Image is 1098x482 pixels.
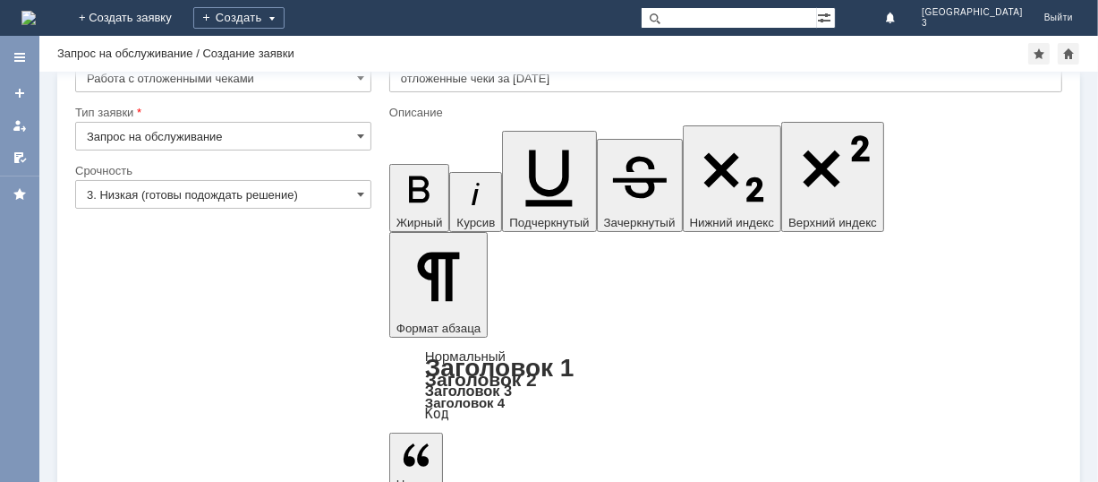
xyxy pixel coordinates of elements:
span: Подчеркнутый [509,216,589,229]
button: Верхний индекс [781,122,884,232]
span: [GEOGRAPHIC_DATA] [922,7,1023,18]
a: Перейти на домашнюю страницу [21,11,36,25]
div: Запрос на обслуживание / Создание заявки [57,47,294,60]
a: Заголовок 1 [425,354,575,382]
span: Жирный [396,216,443,229]
button: Курсив [449,172,502,232]
span: Верхний индекс [788,216,877,229]
a: Мои заявки [5,111,34,140]
div: Формат абзаца [389,350,1062,420]
img: logo [21,11,36,25]
button: Нижний индекс [683,125,782,232]
a: Мои согласования [5,143,34,172]
span: Формат абзаца [396,322,481,335]
a: Заголовок 2 [425,369,537,390]
span: 3 [922,18,1023,29]
div: Добавить в избранное [1028,43,1050,65]
a: Заголовок 4 [425,395,505,410]
div: Сделать домашней страницей [1058,43,1079,65]
div: Тип заявки [75,107,368,118]
div: Описание [389,107,1059,118]
a: Создать заявку [5,79,34,108]
span: Нижний индекс [690,216,775,229]
a: Нормальный [425,349,506,364]
button: Зачеркнутый [597,139,683,232]
div: Создать [193,7,285,29]
span: Расширенный поиск [817,8,835,25]
button: Жирный [389,164,450,232]
div: Срочность [75,165,368,176]
span: Курсив [456,216,495,229]
button: Подчеркнутый [502,131,596,232]
a: Заголовок 3 [425,383,512,399]
div: ДОБРЫЙ ДЕНЬ.ПРОШУ УДАЛИТЬ ОТЛОЖЕННЫЕ ЧЕКИ ЗА [DATE].Спасибо [7,7,261,36]
span: Зачеркнутый [604,216,676,229]
button: Формат абзаца [389,232,488,338]
a: Код [425,406,449,422]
